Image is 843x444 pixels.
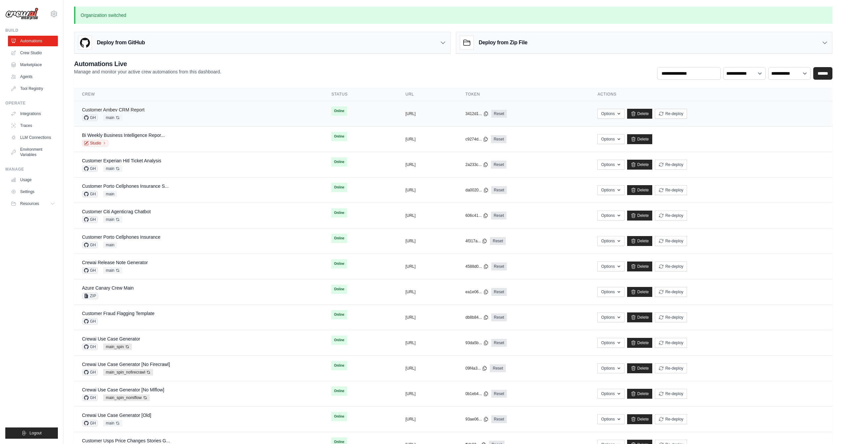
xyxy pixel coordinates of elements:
span: main_spin [103,343,132,350]
span: Online [331,386,347,396]
a: Crewai Use Case Generator [Old] [82,413,151,418]
button: db8b84... [465,315,489,320]
a: Delete [627,287,653,297]
p: Organization switched [74,7,832,24]
span: main_spin_nomlflow [103,394,150,401]
th: Status [323,88,397,101]
span: Online [331,234,347,243]
a: Reset [491,161,506,169]
span: Online [331,310,347,319]
a: Usage [8,175,58,185]
button: 2a233c... [465,162,488,167]
th: Actions [589,88,832,101]
button: da0020... [465,187,489,193]
span: GH [82,114,98,121]
a: Customer Usps Price Changes Stories G... [82,438,170,443]
a: Customer Porto Cellphones Insurance S... [82,183,169,189]
button: Resources [8,198,58,209]
button: Options [597,134,624,144]
button: Options [597,338,624,348]
a: Delete [627,211,653,221]
button: Logout [5,427,58,439]
div: Build [5,28,58,33]
span: main [103,114,122,121]
span: main [103,165,122,172]
p: Manage and monitor your active crew automations from this dashboard. [74,68,221,75]
a: Delete [627,312,653,322]
span: Online [331,336,347,345]
a: Customer Citi Agenticrag Chatbot [82,209,151,214]
span: Logout [29,430,42,436]
button: Re-deploy [655,389,687,399]
a: Crewai Use Case Generator [No Firecrawl] [82,362,170,367]
span: Resources [20,201,39,206]
button: Options [597,262,624,271]
span: main_spin_nofirecrawl [103,369,153,376]
button: Re-deploy [655,363,687,373]
button: 4f317a... [465,238,488,244]
button: Options [597,211,624,221]
span: main [103,420,122,426]
a: Delete [627,185,653,195]
th: Crew [74,88,323,101]
a: Reset [491,313,507,321]
img: Logo [5,8,38,20]
a: Reset [491,390,507,398]
a: Agents [8,71,58,82]
h2: Automations Live [74,59,221,68]
button: Options [597,414,624,424]
button: Re-deploy [655,109,687,119]
span: main [103,191,117,197]
a: Reset [491,288,507,296]
button: Options [597,185,624,195]
a: Delete [627,414,653,424]
a: Delete [627,134,653,144]
span: Online [331,285,347,294]
a: Tool Registry [8,83,58,94]
a: Crewai Use Case Generator [No Mlflow] [82,387,164,392]
h3: Deploy from GitHub [97,39,145,47]
button: ea1e06... [465,289,489,295]
span: GH [82,267,98,274]
a: Integrations [8,108,58,119]
a: Settings [8,186,58,197]
div: Manage [5,167,58,172]
div: Operate [5,101,58,106]
a: Studio [82,140,108,146]
span: Online [331,157,347,167]
span: GH [82,242,98,248]
a: Environment Variables [8,144,58,160]
a: Crewai Release Note Generator [82,260,148,265]
a: Customer Porto Cellphones Insurance [82,234,160,240]
span: GH [82,394,98,401]
a: Reset [491,186,507,194]
iframe: Chat Widget [810,412,843,444]
button: 4588d0... [465,264,489,269]
button: Re-deploy [655,414,687,424]
a: Customer Experian Hitl Ticket Analysis [82,158,161,163]
span: GH [82,369,98,376]
span: GH [82,216,98,223]
img: GitHub Logo [78,36,92,49]
a: Marketplace [8,60,58,70]
a: Delete [627,389,653,399]
button: Re-deploy [655,211,687,221]
a: Reset [491,135,506,143]
a: Delete [627,236,653,246]
span: GH [82,343,98,350]
span: GH [82,165,98,172]
span: main [103,216,122,223]
button: Options [597,160,624,170]
a: Delete [627,363,653,373]
a: Delete [627,109,653,119]
span: Online [331,106,347,116]
a: Reset [490,237,505,245]
button: Options [597,363,624,373]
button: Re-deploy [655,312,687,322]
a: Crewai Use Case Generator [82,336,140,342]
a: Reset [491,415,507,423]
a: Reset [491,212,506,220]
a: Bi Weekly Business Intelligence Repor... [82,133,165,138]
button: 93ae06... [465,417,489,422]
